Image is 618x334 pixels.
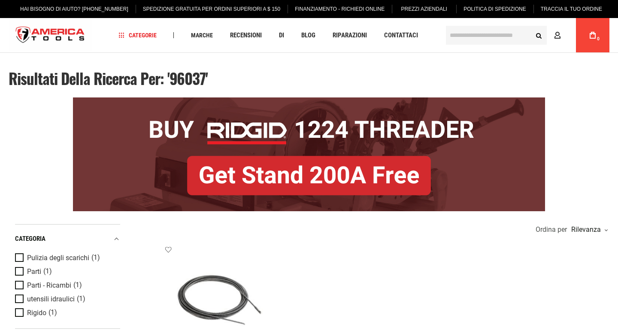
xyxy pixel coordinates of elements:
a: 0 [585,18,601,52]
button: Ricerca [530,27,547,43]
font: (1) [43,267,52,275]
font: (1) [91,253,100,261]
font: Spedizione gratuita per ordini superiori a $ 150 [143,6,280,12]
a: OFFERTA SPECIALE: acquista la filiera RIDGID® 1224 e ricevi in ​​omaggio il supporto da 200 A! [73,97,545,104]
font: Finanziamento - Richiedi online [295,6,385,12]
font: Contattaci [384,31,418,39]
a: logo del negozio [9,19,92,52]
div: Filtri prodotto [15,224,120,329]
font: Politica di spedizione [463,6,526,12]
font: (1) [77,295,85,303]
a: utensili idraulici (1) [15,295,118,304]
font: Ordina per [536,225,567,234]
font: (1) [48,308,57,316]
a: Contattaci [380,30,422,41]
a: Recensioni [226,30,266,41]
font: categoria [15,235,45,243]
font: Di [279,31,284,39]
font: utensili idraulici [27,295,75,303]
a: Riparazioni [329,30,371,41]
a: Categorie [115,30,161,41]
font: Recensioni [230,31,262,39]
a: Pulizia degli scarichi (1) [15,253,118,263]
font: (1) [73,281,82,289]
img: OFFERTA SPECIALE: acquista la filiera RIDGID® 1224 e ricevi in ​​omaggio il supporto da 200 A! [73,97,545,211]
font: Blog [301,31,315,39]
a: Rigido (1) [15,308,118,318]
a: Parti - Ricambi (1) [15,281,118,290]
font: Parti [27,267,41,276]
font: Marche [191,32,213,39]
a: Blog [297,30,319,41]
font: Rilevanza [571,225,601,234]
a: Di [275,30,288,41]
font: Prezzi aziendali [401,6,447,12]
font: Account [564,32,591,39]
font: Pulizia degli scarichi [27,254,89,262]
font: Traccia il tuo ordine [541,6,602,12]
font: Rigido [27,309,46,317]
font: Categorie [129,32,157,39]
font: Parti - Ricambi [27,281,71,289]
font: Risultati della ricerca per: '96037' [9,67,208,89]
font: 0 [597,36,600,41]
font: Riparazioni [333,31,367,39]
img: Strumenti americani [9,19,92,52]
font: Hai bisogno di aiuto? [PHONE_NUMBER] [20,6,128,12]
a: Parti (1) [15,267,118,276]
a: Marche [187,30,217,41]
